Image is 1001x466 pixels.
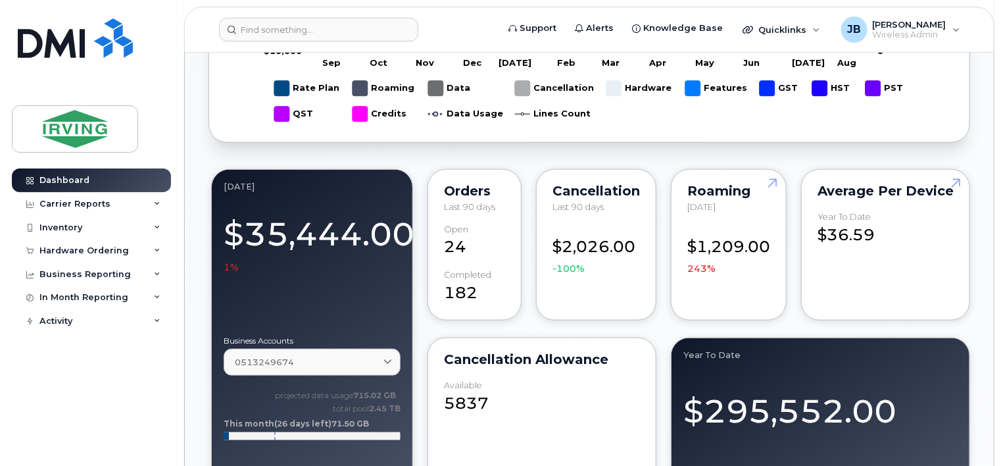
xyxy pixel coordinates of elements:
span: Knowledge Base [643,22,723,35]
span: 1% [224,261,239,274]
div: Cancellation [552,186,640,196]
text: total pool [332,403,401,413]
span: JB [847,22,861,38]
tspan: 715.02 GB [353,390,396,400]
g: Cancellation [515,76,594,101]
span: 0513249674 [235,356,294,369]
span: Wireless Admin [873,30,946,40]
tspan: 71.50 GB [331,419,369,429]
label: Business Accounts [224,337,401,345]
span: Support [520,22,556,35]
a: Support [499,15,566,41]
g: $0 [260,45,302,56]
g: QST [274,101,314,127]
g: Lines Count [515,101,591,127]
tspan: This month [224,419,274,429]
text: projected data usage [275,390,396,400]
tspan: [DATE] [499,57,531,68]
tspan: Aug [837,57,856,68]
tspan: May [695,57,714,68]
div: Year to Date [818,212,871,222]
div: Jim Briggs [832,16,969,43]
g: Data Usage [428,101,503,127]
div: $2,026.00 [552,224,640,275]
tspan: Jun [743,57,760,68]
tspan: [DATE] [792,57,825,68]
g: Credits [353,101,406,127]
tspan: 0 [877,45,883,56]
tspan: Dec [463,57,482,68]
g: HST [812,76,852,101]
g: GST [760,76,799,101]
div: 182 [444,270,505,304]
g: Rate Plan [274,76,339,101]
g: PST [866,76,905,101]
tspan: (26 days left) [274,419,331,429]
a: Knowledge Base [623,15,732,41]
tspan: Feb [556,57,575,68]
div: completed [444,270,491,280]
g: Features [685,76,747,101]
div: $295,552.00 [683,376,958,434]
div: Year to Date [683,350,958,361]
tspan: Nov [416,57,434,68]
input: Find something... [219,18,418,41]
div: $1,209.00 [687,224,770,275]
span: 243% [687,262,716,275]
div: 24 [444,224,505,259]
div: 5837 [444,380,640,415]
span: -100% [552,262,585,275]
div: $35,444.00 [224,208,401,274]
div: Open [444,224,468,234]
a: Alerts [566,15,623,41]
g: Roaming [353,76,415,101]
span: Quicklinks [758,24,806,35]
span: [DATE] [687,201,716,212]
div: Cancellation Allowance [444,354,640,365]
g: Legend [274,76,905,127]
a: 0513249674 [224,349,401,376]
tspan: 2.45 TB [369,403,401,413]
tspan: -$10,000 [260,45,302,56]
div: Roaming [687,186,770,196]
tspan: Mar [602,57,620,68]
span: Last 90 days [444,201,495,212]
span: Alerts [586,22,614,35]
g: Data [428,76,472,101]
div: Quicklinks [733,16,829,43]
div: Average per Device [818,186,954,196]
div: August 2025 [224,182,401,192]
div: Orders [444,186,505,196]
span: [PERSON_NAME] [873,19,946,30]
g: Hardware [606,76,672,101]
tspan: Sep [322,57,341,68]
tspan: Apr [648,57,666,68]
div: available [444,380,482,390]
div: $36.59 [818,212,954,246]
tspan: Oct [369,57,387,68]
span: Last 90 days [552,201,604,212]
